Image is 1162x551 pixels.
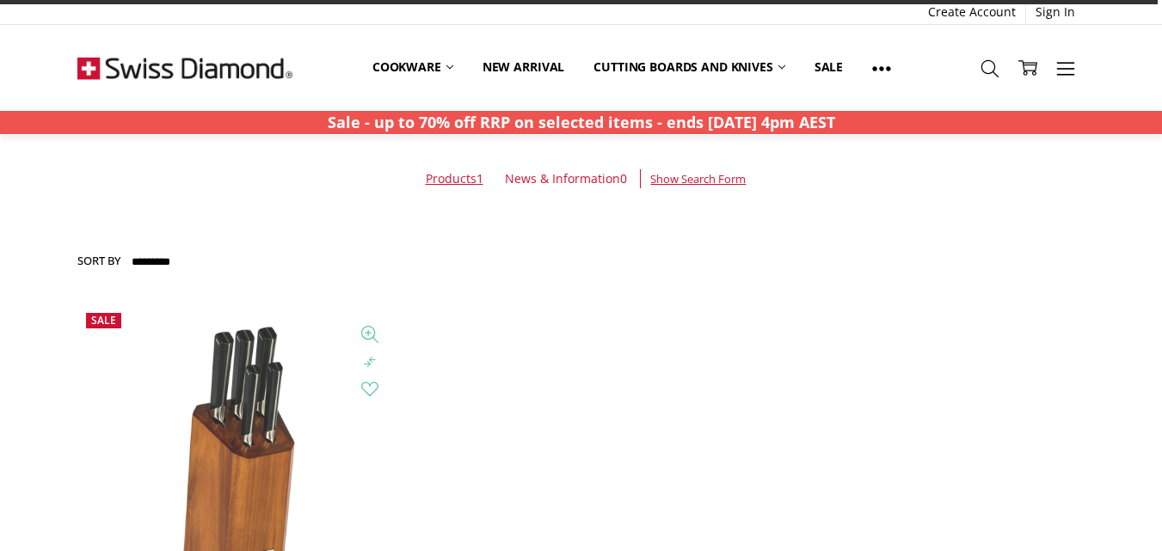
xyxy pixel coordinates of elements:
[476,170,483,187] span: 1
[328,112,835,132] strong: Sale - up to 70% off RRP on selected items - ends [DATE] 4pm AEST
[91,313,116,328] span: Sale
[620,170,627,187] span: 0
[800,48,858,86] a: Sale
[650,170,746,188] span: Show Search Form
[468,48,579,86] a: New arrival
[77,25,292,111] img: Free Shipping On Every Order
[358,48,468,86] a: Cookware
[858,48,906,87] a: Show All
[650,169,746,188] a: Show Search Form
[579,48,800,86] a: Cutting boards and knives
[505,169,627,188] a: News & Information0
[426,170,483,187] a: Products1
[77,247,120,274] label: Sort By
